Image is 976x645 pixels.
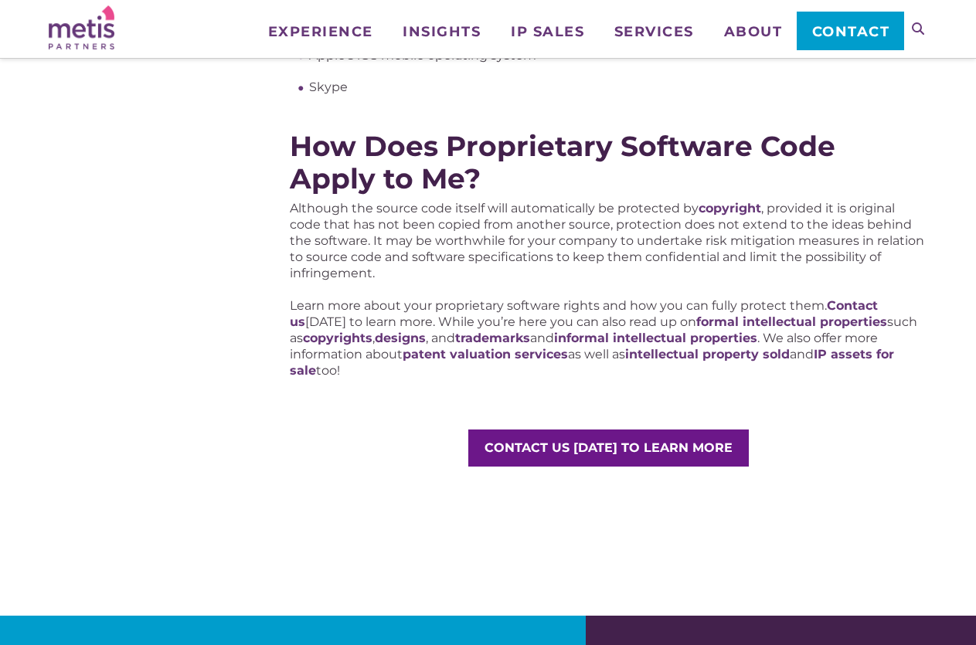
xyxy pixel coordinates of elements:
[403,25,481,39] span: Insights
[699,201,761,216] a: copyright
[290,298,878,329] a: Contact us
[290,201,924,280] span: , provided it is original code that has not been copied from another source, protection does not ...
[403,347,568,362] a: patent valuation services
[696,314,887,329] a: formal intellectual properties
[303,331,372,345] a: copyrights
[309,80,348,94] span: Skype
[290,129,835,195] span: How Does Proprietary Software Code Apply to Me?
[797,12,904,50] a: Contact
[554,331,757,345] a: informal intellectual properties
[625,347,790,362] a: intellectual property sold
[511,25,584,39] span: IP Sales
[49,5,114,49] img: Metis Partners
[724,25,783,39] span: About
[290,347,894,378] a: IP assets for sale
[812,25,890,39] span: Contact
[290,297,927,379] p: Learn more about your proprietary software rights and how you can fully protect them. [DATE] to l...
[614,25,694,39] span: Services
[455,331,530,345] a: trademarks
[268,25,373,39] span: Experience
[485,440,733,455] strong: CONTACT US [DATE] TO LEARN MORE
[290,201,699,216] span: Although the source code itself will automatically be protected by
[375,331,426,345] a: designs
